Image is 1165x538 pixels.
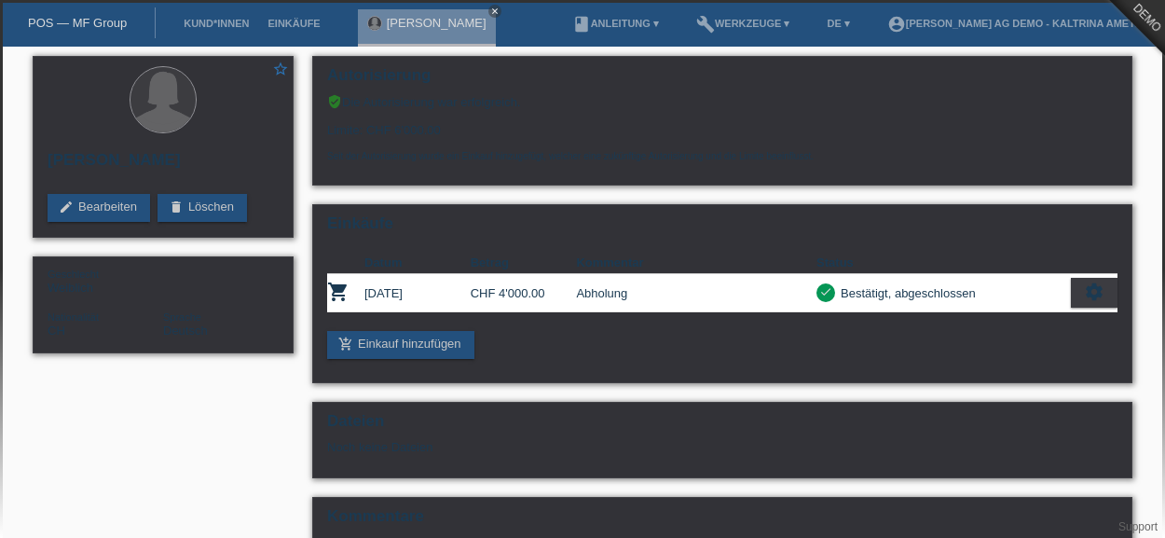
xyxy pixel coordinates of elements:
[174,18,258,29] a: Kund*innen
[576,252,816,274] th: Kommentar
[327,214,1117,242] h2: Einkäufe
[158,194,247,222] a: deleteLöschen
[327,66,1117,94] h2: Autorisierung
[327,94,342,109] i: verified_user
[327,412,1117,440] h2: Dateien
[28,16,127,30] a: POS — MF Group
[471,274,577,312] td: CHF 4'000.00
[490,7,500,16] i: close
[327,151,1117,161] p: Seit der Autorisierung wurde ein Einkauf hinzugefügt, welcher eine zukünftige Autorisierung und d...
[819,285,832,298] i: check
[48,151,279,179] h2: [PERSON_NAME]
[272,61,289,80] a: star_border
[471,252,577,274] th: Betrag
[163,324,208,338] span: Deutsch
[327,331,474,359] a: add_shopping_cartEinkauf hinzufügen
[878,18,1156,29] a: account_circle[PERSON_NAME] AG Demo - Kaltrina Ameti ▾
[327,440,897,454] div: Noch keine Dateien
[48,324,65,338] span: Schweiz
[835,283,976,303] div: Bestätigt, abgeschlossen
[272,61,289,77] i: star_border
[327,281,349,303] i: POSP00027963
[163,311,201,323] span: Sprache
[48,267,163,295] div: Weiblich
[48,311,99,323] span: Nationalität
[572,15,591,34] i: book
[327,109,1117,161] div: Limite: CHF 6'000.00
[338,337,353,352] i: add_shopping_cart
[816,252,1071,274] th: Status
[1118,520,1158,533] a: Support
[696,15,715,34] i: build
[364,274,471,312] td: [DATE]
[387,16,487,30] a: [PERSON_NAME]
[576,274,816,312] td: Abholung
[488,5,501,18] a: close
[59,200,74,214] i: edit
[48,194,150,222] a: editBearbeiten
[887,15,906,34] i: account_circle
[258,18,329,29] a: Einkäufe
[327,507,1117,535] h2: Kommentare
[48,269,99,280] span: Geschlecht
[327,94,1117,109] div: Die Autorisierung war erfolgreich.
[364,252,471,274] th: Datum
[1084,282,1104,302] i: settings
[817,18,858,29] a: DE ▾
[169,200,184,214] i: delete
[687,18,800,29] a: buildWerkzeuge ▾
[563,18,668,29] a: bookAnleitung ▾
